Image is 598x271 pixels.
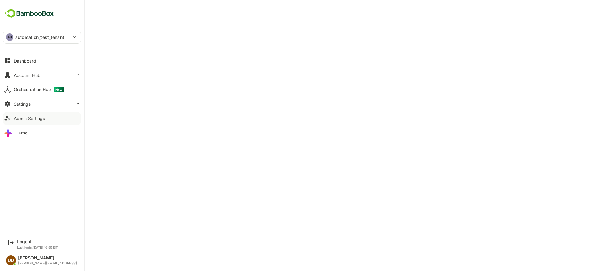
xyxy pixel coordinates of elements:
[14,101,31,107] div: Settings
[6,33,13,41] div: AU
[18,255,77,261] div: [PERSON_NAME]
[54,87,64,92] span: New
[3,98,81,110] button: Settings
[3,83,81,96] button: Orchestration HubNew
[6,255,16,265] div: DD
[14,58,36,64] div: Dashboard
[16,130,27,135] div: Lumo
[3,126,81,139] button: Lumo
[3,112,81,124] button: Admin Settings
[3,69,81,81] button: Account Hub
[14,73,40,78] div: Account Hub
[14,87,64,92] div: Orchestration Hub
[15,34,64,41] p: automation_test_tenant
[14,116,45,121] div: Admin Settings
[3,31,81,43] div: AUautomation_test_tenant
[3,7,56,19] img: BambooboxFullLogoMark.5f36c76dfaba33ec1ec1367b70bb1252.svg
[17,239,58,244] div: Logout
[18,261,77,265] div: [PERSON_NAME][EMAIL_ADDRESS]
[3,55,81,67] button: Dashboard
[17,245,58,249] p: Last login: [DATE] 16:50 IST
